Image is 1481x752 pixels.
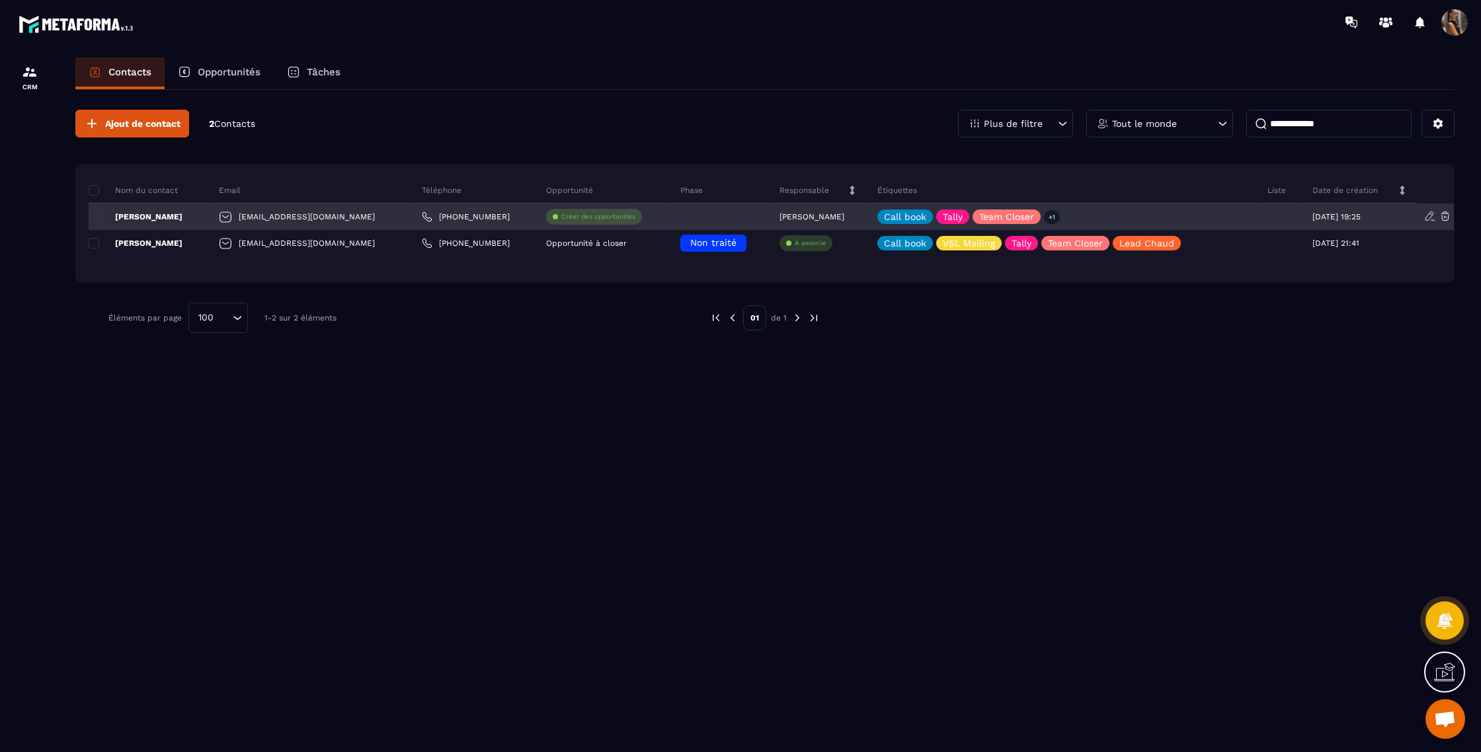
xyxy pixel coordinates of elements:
[219,185,241,196] p: Email
[1312,239,1359,248] p: [DATE] 21:41
[884,212,926,221] p: Call book
[105,117,180,130] span: Ajout de contact
[274,57,354,89] a: Tâches
[1112,119,1177,128] p: Tout le monde
[1312,185,1378,196] p: Date de création
[194,311,218,325] span: 100
[943,239,995,248] p: VSL Mailing
[780,185,829,196] p: Responsable
[307,66,340,78] p: Tâches
[209,118,255,130] p: 2
[884,239,926,248] p: Call book
[89,211,182,222] p: [PERSON_NAME]
[3,83,56,91] p: CRM
[808,312,820,324] img: next
[561,212,635,221] p: Créer des opportunités
[22,64,38,80] img: formation
[743,305,766,330] p: 01
[546,185,593,196] p: Opportunité
[218,311,229,325] input: Search for option
[771,313,787,323] p: de 1
[780,212,844,221] p: [PERSON_NAME]
[1312,212,1361,221] p: [DATE] 19:25
[795,239,826,248] p: À associe
[791,312,803,324] img: next
[165,57,274,89] a: Opportunités
[75,110,189,137] button: Ajout de contact
[1044,210,1060,224] p: +1
[422,185,461,196] p: Téléphone
[1267,185,1286,196] p: Liste
[710,312,722,324] img: prev
[1119,239,1174,248] p: Lead Chaud
[75,57,165,89] a: Contacts
[877,185,917,196] p: Étiquettes
[89,238,182,248] p: [PERSON_NAME]
[1425,699,1465,739] div: Ouvrir le chat
[198,66,260,78] p: Opportunités
[422,211,510,222] a: [PHONE_NUMBER]
[19,12,138,36] img: logo
[264,313,337,322] p: 1-2 sur 2 éléments
[108,66,151,78] p: Contacts
[188,303,248,333] div: Search for option
[89,185,178,196] p: Nom du contact
[3,54,56,100] a: formationformationCRM
[690,237,737,248] span: Non traité
[943,212,963,221] p: Tally
[727,312,739,324] img: prev
[214,118,255,129] span: Contacts
[546,239,627,248] p: Opportunité à closer
[680,185,703,196] p: Phase
[1012,239,1031,248] p: Tally
[422,238,510,248] a: [PHONE_NUMBER]
[979,212,1034,221] p: Team Closer
[984,119,1043,128] p: Plus de filtre
[1048,239,1103,248] p: Team Closer
[108,313,182,322] p: Éléments par page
